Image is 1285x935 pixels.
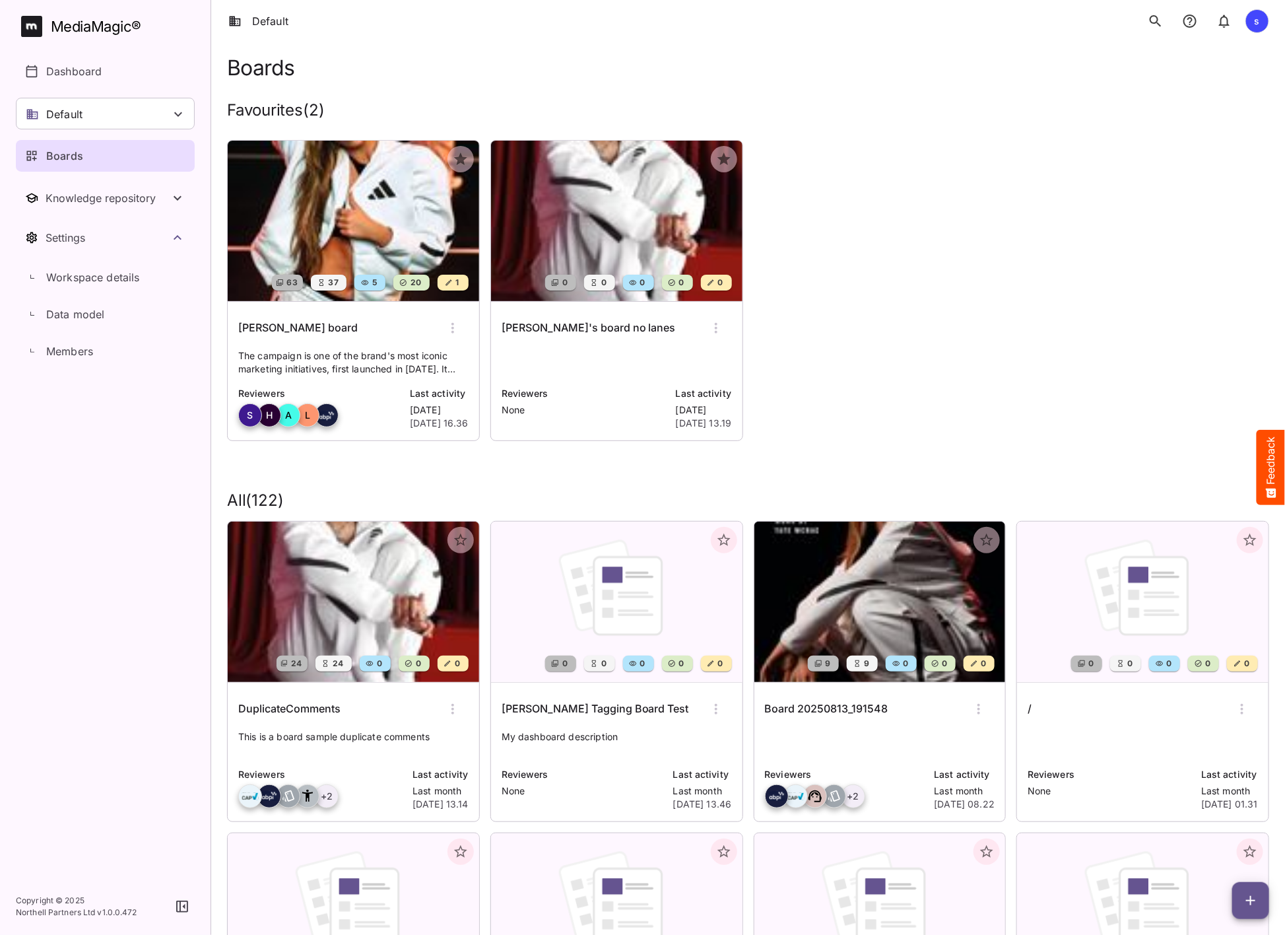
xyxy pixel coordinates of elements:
div: s [1245,9,1269,33]
img: Sergei's board no lanes [491,141,742,301]
span: 24 [290,657,302,670]
a: MediaMagic® [21,16,195,37]
h6: / [1028,701,1032,718]
div: Knowledge repository [46,191,170,205]
h6: [PERSON_NAME] board [238,320,358,337]
p: Last activity [1201,767,1258,782]
nav: Settings [16,222,195,370]
p: Last activity [410,386,469,401]
img: DuplicateComments [228,522,479,682]
h1: Boards [227,55,295,80]
span: 0 [600,276,607,289]
span: 20 [409,276,422,289]
h2: All ( 122 ) [227,491,1269,510]
a: Workspace details [16,261,195,293]
span: 0 [1243,657,1249,670]
p: This is a board sample duplicate comments [238,730,469,757]
span: 0 [902,657,908,670]
span: 0 [717,276,723,289]
p: Last activity [673,767,732,782]
p: The campaign is one of the brand's most iconic marketing initiatives, first launched in [DATE]. I... [238,349,469,376]
span: 0 [561,657,568,670]
span: 9 [824,657,830,670]
p: None [1028,784,1193,798]
a: Dashboard [16,55,195,87]
span: 24 [331,657,344,670]
p: Reviewers [238,386,402,401]
span: 0 [940,657,947,670]
span: 5 [371,276,377,289]
h6: [PERSON_NAME]'s board no lanes [502,320,676,337]
h6: Board 20250813_191548 [765,701,888,718]
p: Reviewers [502,767,665,782]
span: 0 [639,276,645,289]
h2: Favourites ( 2 ) [227,101,324,137]
button: search [1142,8,1169,34]
img: / [1017,522,1269,682]
span: 0 [639,657,645,670]
p: Reviewers [502,386,668,401]
p: Members [46,343,93,359]
p: Last month [1201,784,1258,798]
div: + 2 [841,784,865,808]
p: None [502,784,665,798]
p: Boards [46,148,83,164]
p: Last activity [412,767,469,782]
div: L [296,403,319,427]
h6: [PERSON_NAME] Tagging Board Test [502,701,689,718]
p: Dashboard [46,63,102,79]
button: Toggle Knowledge repository [16,182,195,214]
span: 0 [1126,657,1133,670]
p: Reviewers [765,767,927,782]
span: 63 [285,276,298,289]
p: [DATE] 16.36 [410,417,469,430]
img: Board 20250813_191548 [754,522,1006,682]
span: 0 [453,657,460,670]
p: [DATE] 13.19 [676,417,732,430]
p: Last activity [676,386,732,401]
p: [DATE] [410,403,469,417]
p: Northell Partners Ltd v 1.0.0.472 [16,907,137,918]
span: 0 [979,657,986,670]
p: Default [46,106,82,122]
span: 0 [376,657,382,670]
span: 37 [327,276,339,289]
p: Workspace details [46,269,140,285]
span: 0 [1165,657,1171,670]
p: Reviewers [1028,767,1193,782]
span: 0 [1204,657,1210,670]
nav: Knowledge repository [16,182,195,214]
p: Last month [934,784,995,798]
span: 0 [1087,657,1094,670]
span: 0 [414,657,421,670]
button: Toggle Settings [16,222,195,254]
span: 0 [678,276,684,289]
p: Copyright © 2025 [16,895,137,907]
img: Kevin Tagging Board Test [491,522,742,682]
p: [DATE] 08.22 [934,798,995,811]
span: 0 [561,276,568,289]
a: Boards [16,140,195,172]
p: Data model [46,306,105,322]
p: None [502,403,668,417]
p: Last month [673,784,732,798]
button: notifications [1211,8,1237,34]
p: [DATE] 01.31 [1201,798,1258,811]
span: 1 [454,276,459,289]
p: Last month [412,784,469,798]
div: A [277,403,300,427]
div: Settings [46,231,170,244]
p: [DATE] 13.46 [673,798,732,811]
p: My dashboard description [502,730,732,757]
h6: DuplicateComments [238,701,341,718]
div: + 2 [315,784,339,808]
a: Members [16,335,195,367]
p: [DATE] [676,403,732,417]
span: 0 [600,657,607,670]
button: Feedback [1257,430,1285,505]
span: 0 [717,657,723,670]
button: notifications [1177,8,1203,34]
div: S [238,403,262,427]
a: Data model [16,298,195,330]
div: MediaMagic ® [51,16,141,38]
